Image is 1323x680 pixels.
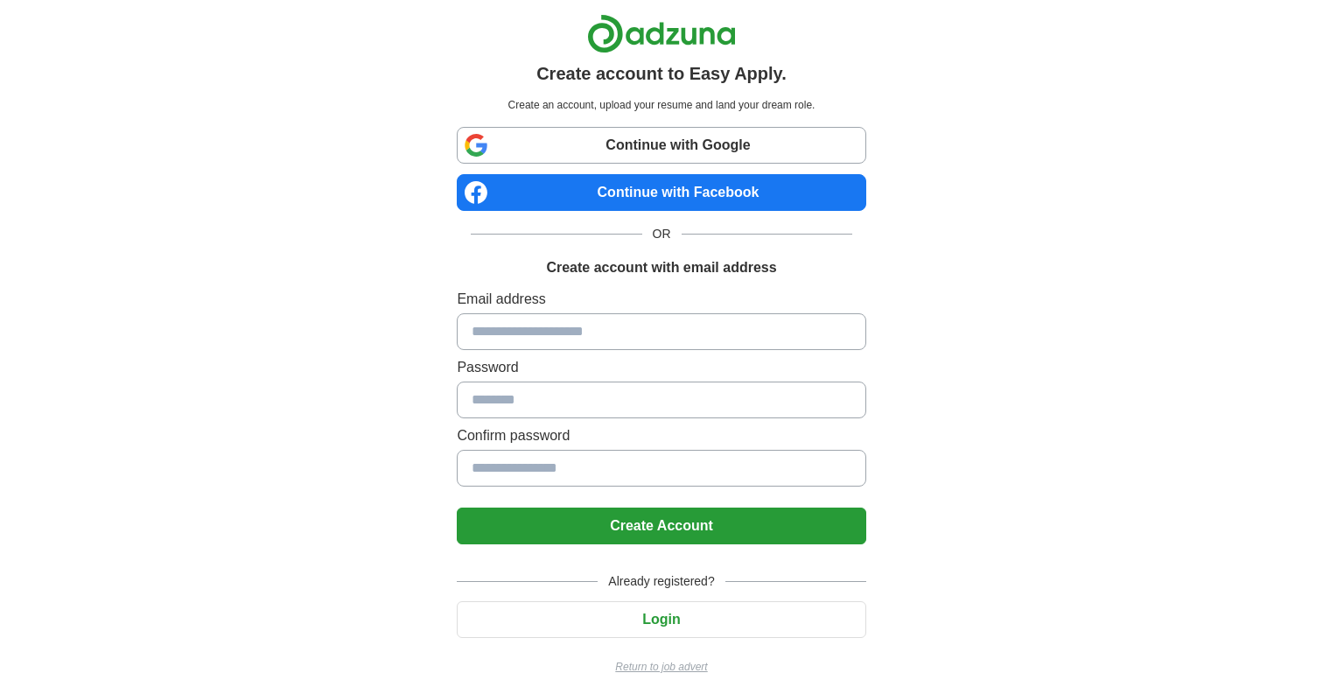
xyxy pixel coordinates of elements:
img: Adzuna logo [587,14,736,53]
label: Confirm password [457,425,865,446]
a: Continue with Facebook [457,174,865,211]
label: Password [457,357,865,378]
h1: Create account with email address [546,257,776,278]
button: Create Account [457,508,865,544]
span: OR [642,225,682,243]
span: Already registered? [598,572,724,591]
a: Continue with Google [457,127,865,164]
a: Login [457,612,865,627]
button: Login [457,601,865,638]
label: Email address [457,289,865,310]
a: Return to job advert [457,659,865,675]
p: Create an account, upload your resume and land your dream role. [460,97,862,113]
h1: Create account to Easy Apply. [536,60,787,87]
